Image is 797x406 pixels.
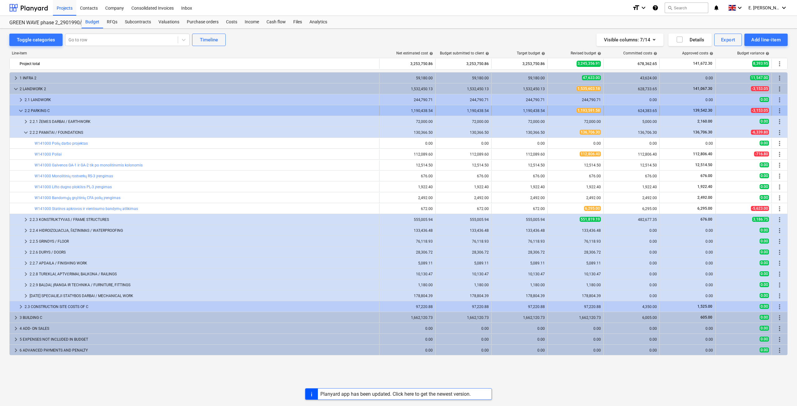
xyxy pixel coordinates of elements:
span: keyboard_arrow_right [17,96,25,104]
div: Visible columns : 7/14 [604,36,656,44]
div: 0.00 [606,294,657,298]
div: Timeline [200,36,218,44]
div: 72,000.00 [494,119,545,124]
div: 1,662,120.73 [438,315,489,320]
span: More actions [776,85,783,93]
div: 1,532,450.13 [438,87,489,91]
div: 112,089.60 [438,152,489,156]
span: keyboard_arrow_right [22,292,30,300]
div: 28,306.72 [494,250,545,254]
div: 0.00 [662,261,713,265]
span: 0.00 [760,195,769,200]
span: help [708,52,713,55]
div: 482,677.35 [606,217,657,222]
div: 0.00 [494,326,545,331]
div: 4 ADD- ON SALES [20,324,377,334]
a: Income [241,16,263,28]
span: keyboard_arrow_right [22,249,30,256]
div: 2.2.5 GRINDYS / FLOOR [30,236,377,246]
a: Purchase orders [183,16,222,28]
div: 2.2.2 PAMATAI / FOUNDATIONS [30,128,377,138]
div: 5,089.11 [550,261,601,265]
div: 12,514.50 [494,163,545,167]
div: 1,662,120.73 [382,315,433,320]
div: 12,514.50 [606,163,657,167]
a: W141000 Bandomųjų gręžtinių CFA polių įrengimas [35,196,120,200]
div: 0.00 [606,283,657,287]
div: 2,492.00 [550,196,601,200]
span: More actions [776,347,783,354]
a: W141000 Poliai [35,152,62,156]
div: 3,253,750.86 [438,59,489,69]
span: -3,153.05 [751,108,769,113]
span: 0.00 [760,271,769,276]
div: 0.00 [606,250,657,254]
div: 2.2.4 HIDROIZOLIACIJA, ŠILTINIMAS / WATERPROOFING [30,226,377,236]
div: Net estimated cost [396,51,433,55]
div: 178,804.39 [550,294,601,298]
div: 244,790.71 [550,98,601,102]
div: 1,922.40 [438,185,489,189]
a: W141000 Lifto dugno plokštės PL-3 įrengimas [35,185,112,189]
div: 0.00 [662,272,713,276]
span: More actions [776,183,783,191]
div: 12,514.50 [550,163,601,167]
a: Budget [82,16,103,28]
div: 6,005.00 [606,315,657,320]
div: Details [676,36,704,44]
div: 10,130.47 [550,272,601,276]
span: keyboard_arrow_down [17,107,25,114]
div: 555,005.94 [494,217,545,222]
div: 0.00 [550,141,601,146]
span: 112,806.40 [692,152,713,156]
span: keyboard_arrow_right [22,281,30,289]
span: 112,806.40 [580,152,601,156]
div: 0.00 [606,98,657,102]
span: 0.00 [760,260,769,265]
div: 676.00 [606,174,657,178]
div: 0.00 [382,141,433,146]
div: 2.2.7 APDAILA / FINISHING WORK [30,258,377,268]
div: RFQs [103,16,121,28]
button: Visible columns:7/14 [597,34,663,46]
span: keyboard_arrow_right [22,238,30,245]
div: 133,436.48 [494,228,545,233]
div: 43,624.00 [606,76,657,80]
div: 72,000.00 [550,119,601,124]
span: 0.00 [760,162,769,167]
span: More actions [776,151,783,158]
div: 1,662,120.73 [494,315,545,320]
div: Approved costs [682,51,713,55]
a: Subcontracts [121,16,155,28]
div: 72,000.00 [438,119,489,124]
div: 0.00 [662,283,713,287]
div: 1,922.40 [550,185,601,189]
div: 2.2.6 DURYS / DOORS [30,247,377,257]
div: 12,514.50 [382,163,433,167]
div: 97,220.88 [494,305,545,309]
span: More actions [776,249,783,256]
div: 2.2.1 ŽEMĖS DARBAI / EARTHWORK [30,117,377,127]
div: 2,492.00 [606,196,657,200]
span: More actions [776,140,783,147]
div: 97,220.88 [550,305,601,309]
iframe: Chat Widget [766,376,797,406]
div: 97,220.88 [438,305,489,309]
div: Cash flow [263,16,290,28]
div: Budget submitted to client [440,51,489,55]
span: More actions [776,172,783,180]
div: Export [721,36,735,44]
span: 0.00 [760,97,769,102]
div: 28,306.72 [550,250,601,254]
div: 178,804.39 [382,294,433,298]
div: 628,733.65 [606,87,657,91]
span: 0.00 [760,184,769,189]
span: More actions [776,74,783,82]
div: 2 LANDWORK 2 [20,84,377,94]
div: Committed costs [623,51,657,55]
div: 244,790.71 [494,98,545,102]
span: help [484,52,489,55]
span: More actions [776,314,783,321]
